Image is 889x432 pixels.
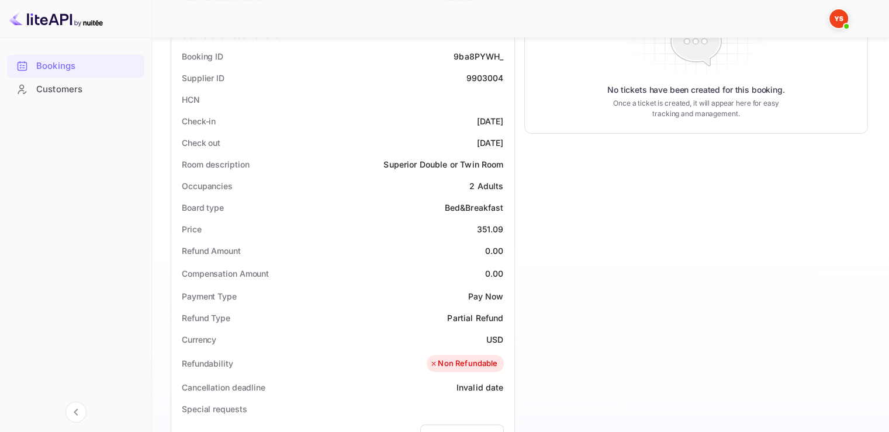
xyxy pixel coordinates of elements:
[182,381,265,393] div: Cancellation deadline
[477,223,504,235] div: 351.09
[182,403,247,415] div: Special requests
[182,245,241,257] div: Refund Amount
[182,201,224,214] div: Board type
[445,201,504,214] div: Bed&Breakfast
[485,267,504,280] div: 0.00
[182,333,216,346] div: Currency
[36,83,139,96] div: Customers
[447,312,503,324] div: Partial Refund
[9,9,103,28] img: LiteAPI logo
[7,78,144,101] div: Customers
[182,115,216,127] div: Check-in
[454,50,503,62] div: 9ba8PYWH_
[182,180,233,192] div: Occupancies
[383,158,503,170] div: Superior Double or Twin Room
[36,60,139,73] div: Bookings
[466,72,503,84] div: 9903004
[7,55,144,76] a: Bookings
[182,50,223,62] div: Booking ID
[829,9,848,28] img: Yandex Support
[456,381,504,393] div: Invalid date
[182,357,233,370] div: Refundability
[430,358,497,370] div: Non Refundable
[604,98,788,119] p: Once a ticket is created, it will appear here for easy tracking and management.
[182,137,220,149] div: Check out
[65,402,87,423] button: Collapse navigation
[477,115,504,127] div: [DATE]
[485,245,504,257] div: 0.00
[182,223,202,235] div: Price
[477,137,504,149] div: [DATE]
[7,78,144,100] a: Customers
[486,333,503,346] div: USD
[182,312,230,324] div: Refund Type
[182,72,224,84] div: Supplier ID
[7,55,144,78] div: Bookings
[182,290,237,302] div: Payment Type
[607,84,785,96] p: No tickets have been created for this booking.
[182,93,200,106] div: HCN
[469,180,503,192] div: 2 Adults
[182,267,269,280] div: Compensation Amount
[468,290,503,302] div: Pay Now
[182,158,249,170] div: Room description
